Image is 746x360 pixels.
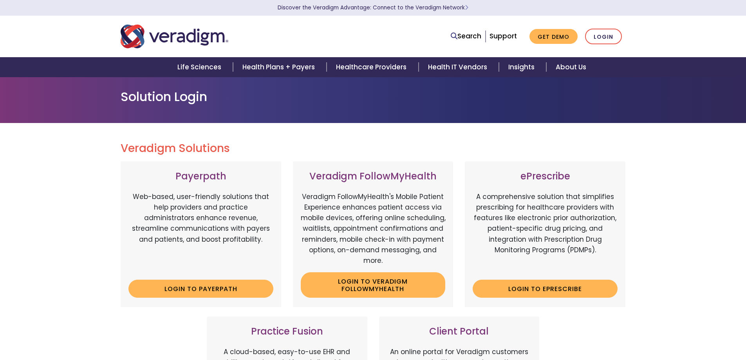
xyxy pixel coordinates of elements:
a: About Us [546,57,596,77]
img: Veradigm logo [121,24,228,49]
a: Login to Veradigm FollowMyHealth [301,272,446,298]
a: Health Plans + Payers [233,57,327,77]
a: Get Demo [529,29,578,44]
a: Discover the Veradigm Advantage: Connect to the Veradigm NetworkLearn More [278,4,468,11]
a: Healthcare Providers [327,57,418,77]
h3: ePrescribe [473,171,618,182]
a: Support [490,31,517,41]
a: Search [451,31,481,42]
h3: Veradigm FollowMyHealth [301,171,446,182]
a: Insights [499,57,546,77]
a: Login to Payerpath [128,280,273,298]
h3: Practice Fusion [215,326,359,337]
a: Health IT Vendors [419,57,499,77]
h3: Client Portal [387,326,532,337]
p: A comprehensive solution that simplifies prescribing for healthcare providers with features like ... [473,192,618,274]
h2: Veradigm Solutions [121,142,626,155]
a: Life Sciences [168,57,233,77]
span: Learn More [465,4,468,11]
h1: Solution Login [121,89,626,104]
a: Login to ePrescribe [473,280,618,298]
h3: Payerpath [128,171,273,182]
p: Web-based, user-friendly solutions that help providers and practice administrators enhance revenu... [128,192,273,274]
p: Veradigm FollowMyHealth's Mobile Patient Experience enhances patient access via mobile devices, o... [301,192,446,266]
a: Login [585,29,622,45]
